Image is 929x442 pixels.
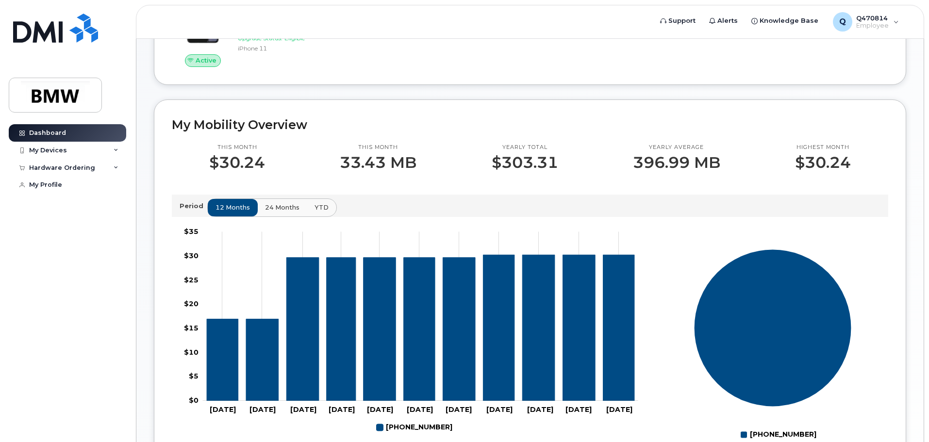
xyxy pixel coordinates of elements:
p: This month [340,144,416,151]
p: Yearly average [633,144,720,151]
tspan: $35 [184,227,199,236]
g: Chart [184,227,638,436]
p: $303.31 [492,154,558,171]
p: $30.24 [795,154,851,171]
div: Q470814 [826,12,906,32]
tspan: [DATE] [606,405,632,414]
tspan: [DATE] [486,405,513,414]
a: Support [653,11,702,31]
tspan: $0 [189,396,199,405]
span: Active [196,56,216,65]
span: 24 months [265,203,299,212]
g: Series [694,249,852,407]
span: Alerts [717,16,738,26]
p: 33.43 MB [340,154,416,171]
tspan: [DATE] [367,405,393,414]
g: Legend [377,419,452,436]
tspan: [DATE] [329,405,355,414]
p: Highest month [795,144,851,151]
tspan: $15 [184,324,199,332]
tspan: $30 [184,251,199,260]
tspan: [DATE] [407,405,433,414]
tspan: [DATE] [565,405,592,414]
tspan: [DATE] [446,405,472,414]
tspan: $25 [184,275,199,284]
tspan: $20 [184,299,199,308]
tspan: [DATE] [249,405,276,414]
span: Knowledge Base [760,16,818,26]
p: 396.99 MB [633,154,720,171]
span: Eligible [284,34,305,42]
span: Employee [856,22,889,30]
p: Yearly total [492,144,558,151]
tspan: $10 [184,347,199,356]
tspan: [DATE] [527,405,553,414]
g: 201-312-1332 [207,255,634,401]
a: Knowledge Base [745,11,825,31]
div: iPhone 11 [238,44,338,52]
tspan: [DATE] [210,405,236,414]
p: Period [180,201,207,211]
h2: My Mobility Overview [172,117,888,132]
iframe: Messenger Launcher [887,400,922,435]
p: This month [209,144,265,151]
span: Q [839,16,846,28]
span: Upgrade Status: [238,34,282,42]
span: Support [668,16,696,26]
span: YTD [315,203,329,212]
a: Alerts [702,11,745,31]
tspan: $5 [189,372,199,380]
span: Q470814 [856,14,889,22]
tspan: [DATE] [290,405,316,414]
g: 201-312-1332 [377,419,452,436]
p: $30.24 [209,154,265,171]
